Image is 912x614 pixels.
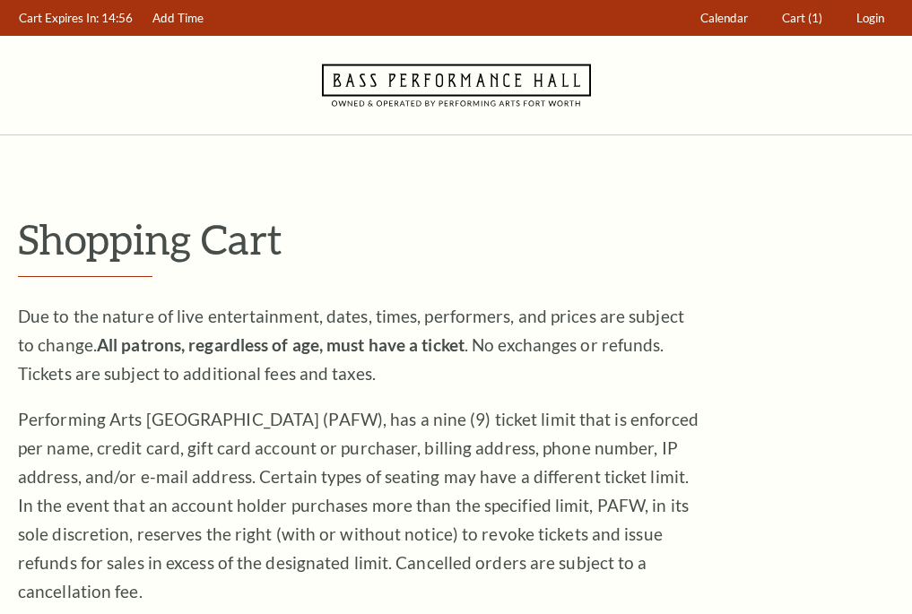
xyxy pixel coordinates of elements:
[97,334,465,355] strong: All patrons, regardless of age, must have a ticket
[144,1,213,36] a: Add Time
[808,11,822,25] span: (1)
[848,1,893,36] a: Login
[101,11,133,25] span: 14:56
[700,11,748,25] span: Calendar
[18,216,894,262] p: Shopping Cart
[692,1,757,36] a: Calendar
[782,11,805,25] span: Cart
[18,306,684,384] span: Due to the nature of live entertainment, dates, times, performers, and prices are subject to chan...
[18,405,699,606] p: Performing Arts [GEOGRAPHIC_DATA] (PAFW), has a nine (9) ticket limit that is enforced per name, ...
[774,1,831,36] a: Cart (1)
[19,11,99,25] span: Cart Expires In:
[856,11,884,25] span: Login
